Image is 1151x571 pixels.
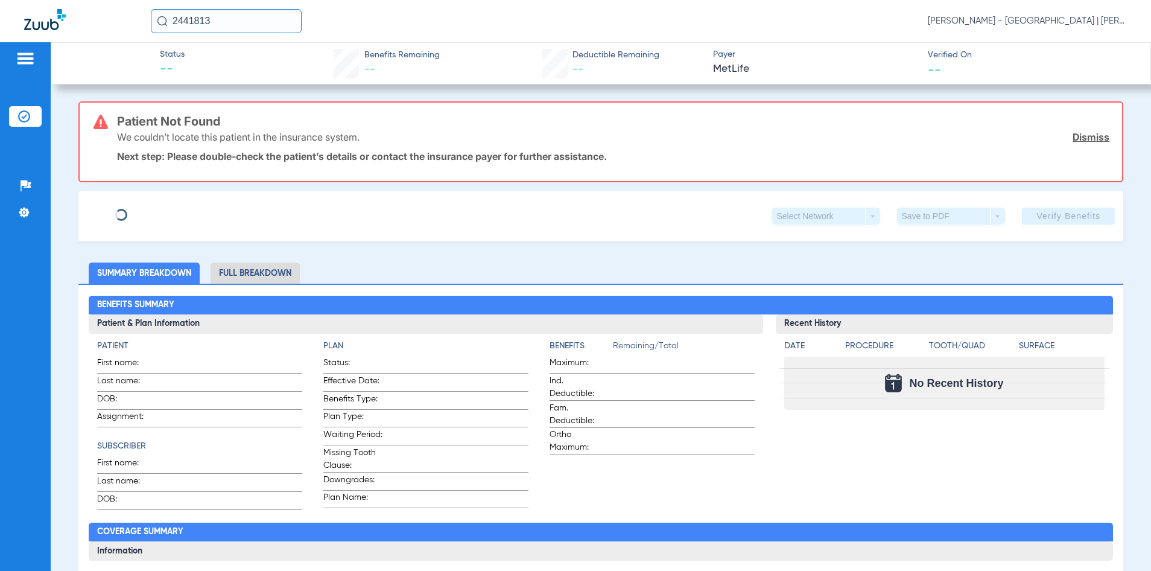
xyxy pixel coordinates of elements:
[89,541,1113,561] h3: Information
[89,296,1113,315] h2: Benefits Summary
[97,440,302,453] h4: Subscriber
[97,393,156,409] span: DOB:
[151,9,302,33] input: Search for patients
[117,150,1110,162] p: Next step: Please double-check the patient’s details or contact the insurance payer for further a...
[928,49,1132,62] span: Verified On
[929,340,1015,357] app-breakdown-title: Tooth/Quad
[97,340,302,352] h4: Patient
[211,263,300,284] li: Full Breakdown
[160,48,185,61] span: Status
[323,340,528,352] h4: Plan
[845,340,925,357] app-breakdown-title: Procedure
[1073,131,1109,143] a: Dismiss
[16,51,35,66] img: hamburger-icon
[97,375,156,391] span: Last name:
[97,475,156,491] span: Last name:
[97,457,156,473] span: First name:
[364,64,375,75] span: --
[364,49,440,62] span: Benefits Remaining
[323,474,382,490] span: Downgrades:
[323,410,382,427] span: Plan Type:
[117,131,360,143] p: We couldn’t locate this patient in the insurance system.
[89,314,763,334] h3: Patient & Plan Information
[550,402,609,427] span: Fam. Deductible:
[550,429,609,454] span: Ortho Maximum:
[1019,340,1105,352] h4: Surface
[784,340,835,352] h4: Date
[713,62,917,77] span: MetLife
[929,340,1015,352] h4: Tooth/Quad
[323,447,382,472] span: Missing Tooth Clause:
[845,340,925,352] h4: Procedure
[323,393,382,409] span: Benefits Type:
[117,115,1110,127] h3: Patient Not Found
[323,375,382,391] span: Effective Date:
[1019,340,1105,357] app-breakdown-title: Surface
[572,64,583,75] span: --
[1091,513,1151,571] iframe: Chat Widget
[613,340,755,357] span: Remaining/Total
[909,377,1003,389] span: No Recent History
[97,357,156,373] span: First name:
[89,523,1113,542] h2: Coverage Summary
[784,340,835,357] app-breakdown-title: Date
[572,49,659,62] span: Deductible Remaining
[24,9,66,30] img: Zuub Logo
[323,491,382,508] span: Plan Name:
[97,410,156,427] span: Assignment:
[885,374,902,392] img: Calendar
[550,357,609,373] span: Maximum:
[94,115,108,129] img: error-icon
[928,15,1127,27] span: [PERSON_NAME] - [GEOGRAPHIC_DATA] | [PERSON_NAME]
[323,357,382,373] span: Status:
[550,340,613,357] app-breakdown-title: Benefits
[160,62,185,78] span: --
[776,314,1113,334] h3: Recent History
[550,340,613,352] h4: Benefits
[323,429,382,445] span: Waiting Period:
[928,63,941,75] span: --
[157,16,168,27] img: Search Icon
[89,263,200,284] li: Summary Breakdown
[713,48,917,61] span: Payer
[550,375,609,400] span: Ind. Deductible:
[97,493,156,509] span: DOB:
